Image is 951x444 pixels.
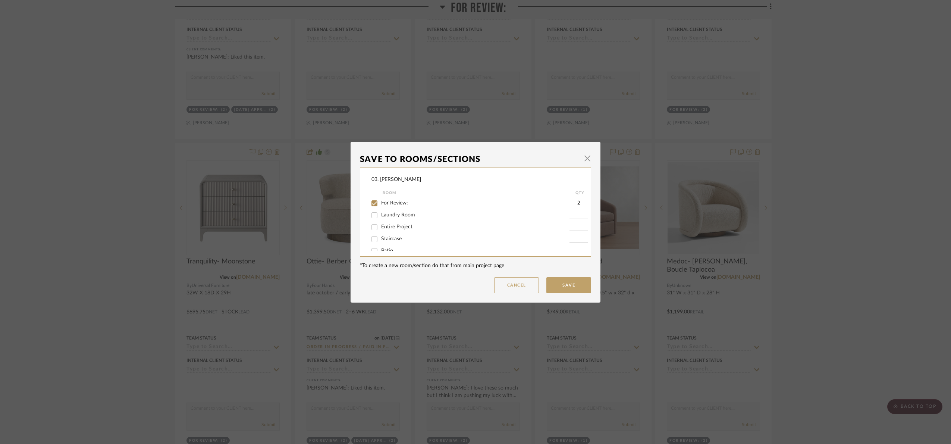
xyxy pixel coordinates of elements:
[381,224,412,229] span: Entire Project
[381,236,402,241] span: Staircase
[360,151,580,168] div: Save To Rooms/Sections
[360,151,591,168] dialog-header: Save To Rooms/Sections
[546,277,591,293] button: Save
[381,212,415,218] span: Laundry Room
[383,188,569,197] div: Room
[580,151,595,166] button: Close
[360,262,591,270] div: *To create a new room/section do that from main project page
[381,200,408,206] span: For Review:
[494,277,539,293] button: Cancel
[381,248,393,253] span: Patio
[371,176,421,184] div: 03. [PERSON_NAME]
[569,188,590,197] div: QTY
